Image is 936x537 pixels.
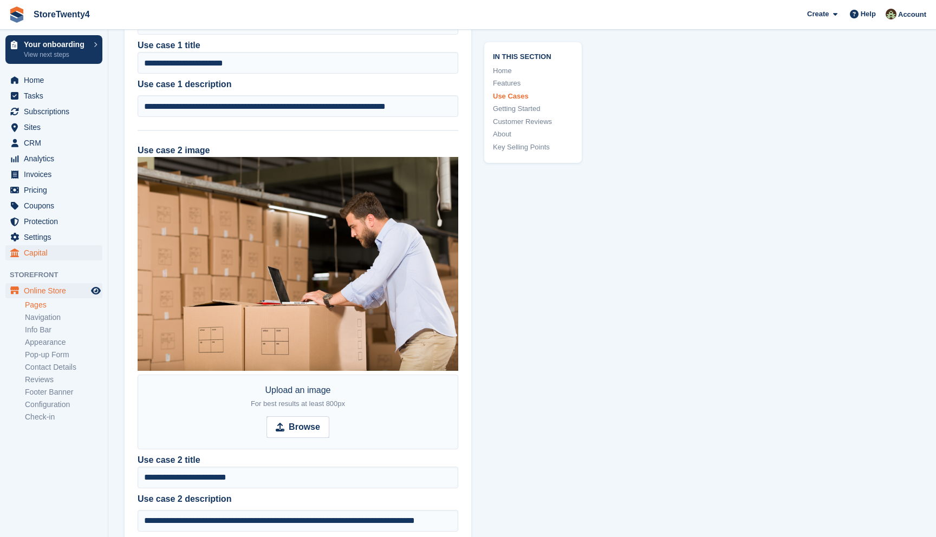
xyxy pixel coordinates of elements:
label: Use case 2 title [138,454,200,467]
a: Home [493,66,573,76]
span: Capital [24,245,89,260]
a: About [493,129,573,140]
a: Footer Banner [25,387,102,397]
a: menu [5,245,102,260]
img: Lee Hanlon [886,9,896,19]
a: menu [5,283,102,298]
label: Use case 2 description [138,493,458,506]
a: Getting Started [493,103,573,114]
a: Key Selling Points [493,142,573,153]
span: Coupons [24,198,89,213]
a: Preview store [89,284,102,297]
a: Features [493,78,573,89]
a: menu [5,182,102,198]
a: StoreTwenty4 [29,5,94,23]
a: Your onboarding View next steps [5,35,102,64]
a: Pages [25,300,102,310]
a: menu [5,151,102,166]
a: Customer Reviews [493,116,573,127]
p: View next steps [24,50,88,60]
a: Reviews [25,375,102,385]
span: For best results at least 800px [251,400,345,408]
label: Use case 1 description [138,78,458,91]
span: Sites [24,120,89,135]
span: Tasks [24,88,89,103]
p: Your onboarding [24,41,88,48]
span: CRM [24,135,89,150]
a: menu [5,214,102,229]
a: menu [5,167,102,182]
a: Use Cases [493,91,573,102]
a: Navigation [25,312,102,323]
a: Info Bar [25,325,102,335]
strong: Browse [289,421,320,434]
label: Use case 2 image [138,146,210,155]
span: Invoices [24,167,89,182]
span: Home [24,73,89,88]
img: stora-icon-8386f47178a22dfd0bd8f6a31ec36ba5ce8667c1dd55bd0f319d3a0aa187defe.svg [9,6,25,23]
a: Appearance [25,337,102,348]
span: Protection [24,214,89,229]
a: menu [5,198,102,213]
div: Upload an image [251,384,345,410]
span: Create [807,9,829,19]
span: In this section [493,51,573,61]
label: Use case 1 title [138,39,200,52]
span: Pricing [24,182,89,198]
a: menu [5,120,102,135]
span: Online Store [24,283,89,298]
input: Browse [266,416,329,438]
a: Configuration [25,400,102,410]
a: Pop-up Form [25,350,102,360]
span: Account [898,9,926,20]
a: menu [5,88,102,103]
a: Check-in [25,412,102,422]
span: Storefront [10,270,108,280]
a: Contact Details [25,362,102,372]
span: Subscriptions [24,104,89,119]
span: Analytics [24,151,89,166]
span: Help [861,9,876,19]
img: shutterstock_295063673.jpg [138,157,458,370]
a: menu [5,230,102,245]
a: menu [5,135,102,150]
span: Settings [24,230,89,245]
a: menu [5,104,102,119]
a: menu [5,73,102,88]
